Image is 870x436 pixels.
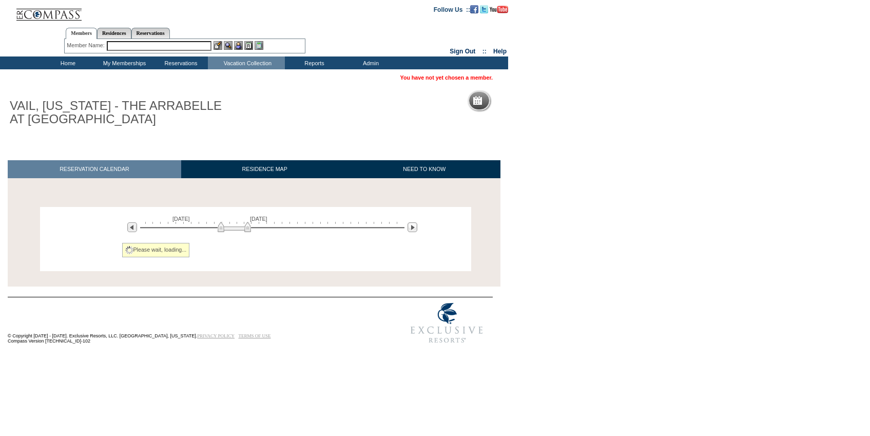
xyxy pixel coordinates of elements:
[224,41,233,50] img: View
[67,41,106,50] div: Member Name:
[95,56,151,69] td: My Memberships
[125,246,133,254] img: spinner2.gif
[214,41,222,50] img: b_edit.gif
[490,6,508,13] img: Subscribe to our YouTube Channel
[239,333,271,338] a: TERMS OF USE
[408,222,417,232] img: Next
[244,41,253,50] img: Reservations
[470,6,478,12] a: Become our fan on Facebook
[131,28,170,39] a: Reservations
[434,5,470,13] td: Follow Us ::
[490,6,508,12] a: Subscribe to our YouTube Channel
[493,48,507,55] a: Help
[8,97,238,128] h1: VAIL, [US_STATE] - THE ARRABELLE AT [GEOGRAPHIC_DATA]
[122,243,190,257] div: Please wait, loading...
[197,333,235,338] a: PRIVACY POLICY
[234,41,243,50] img: Impersonate
[480,6,488,12] a: Follow us on Twitter
[8,298,367,349] td: © Copyright [DATE] - [DATE]. Exclusive Resorts, LLC. [GEOGRAPHIC_DATA], [US_STATE]. Compass Versi...
[401,297,493,349] img: Exclusive Resorts
[38,56,95,69] td: Home
[255,41,263,50] img: b_calculator.gif
[480,5,488,13] img: Follow us on Twitter
[341,56,398,69] td: Admin
[151,56,208,69] td: Reservations
[66,28,97,39] a: Members
[250,216,267,222] span: [DATE]
[97,28,131,39] a: Residences
[486,98,565,104] h5: Reservation Calendar
[8,160,181,178] a: RESERVATION CALENDAR
[181,160,349,178] a: RESIDENCE MAP
[127,222,137,232] img: Previous
[400,74,493,81] span: You have not yet chosen a member.
[285,56,341,69] td: Reports
[208,56,285,69] td: Vacation Collection
[348,160,500,178] a: NEED TO KNOW
[482,48,487,55] span: ::
[450,48,475,55] a: Sign Out
[172,216,190,222] span: [DATE]
[470,5,478,13] img: Become our fan on Facebook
